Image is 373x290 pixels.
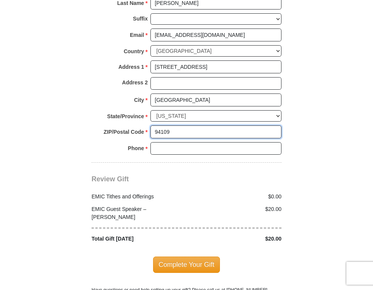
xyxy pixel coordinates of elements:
div: $0.00 [186,193,286,201]
div: Total Gift [DATE] [88,235,187,243]
strong: Address 1 [119,62,144,72]
div: $20.00 [186,205,286,221]
strong: Suffix [133,13,148,24]
div: EMIC Tithes and Offerings [88,193,187,201]
strong: State/Province [107,111,144,122]
strong: Country [124,46,144,57]
strong: Email [130,30,144,40]
div: EMIC Guest Speaker – [PERSON_NAME] [88,205,187,221]
span: Review Gift [92,175,129,183]
strong: City [134,95,144,105]
span: Complete Your Gift [153,257,220,273]
strong: Address 2 [122,77,148,88]
strong: Phone [128,143,144,154]
strong: ZIP/Postal Code [104,127,144,137]
div: $20.00 [186,235,286,243]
